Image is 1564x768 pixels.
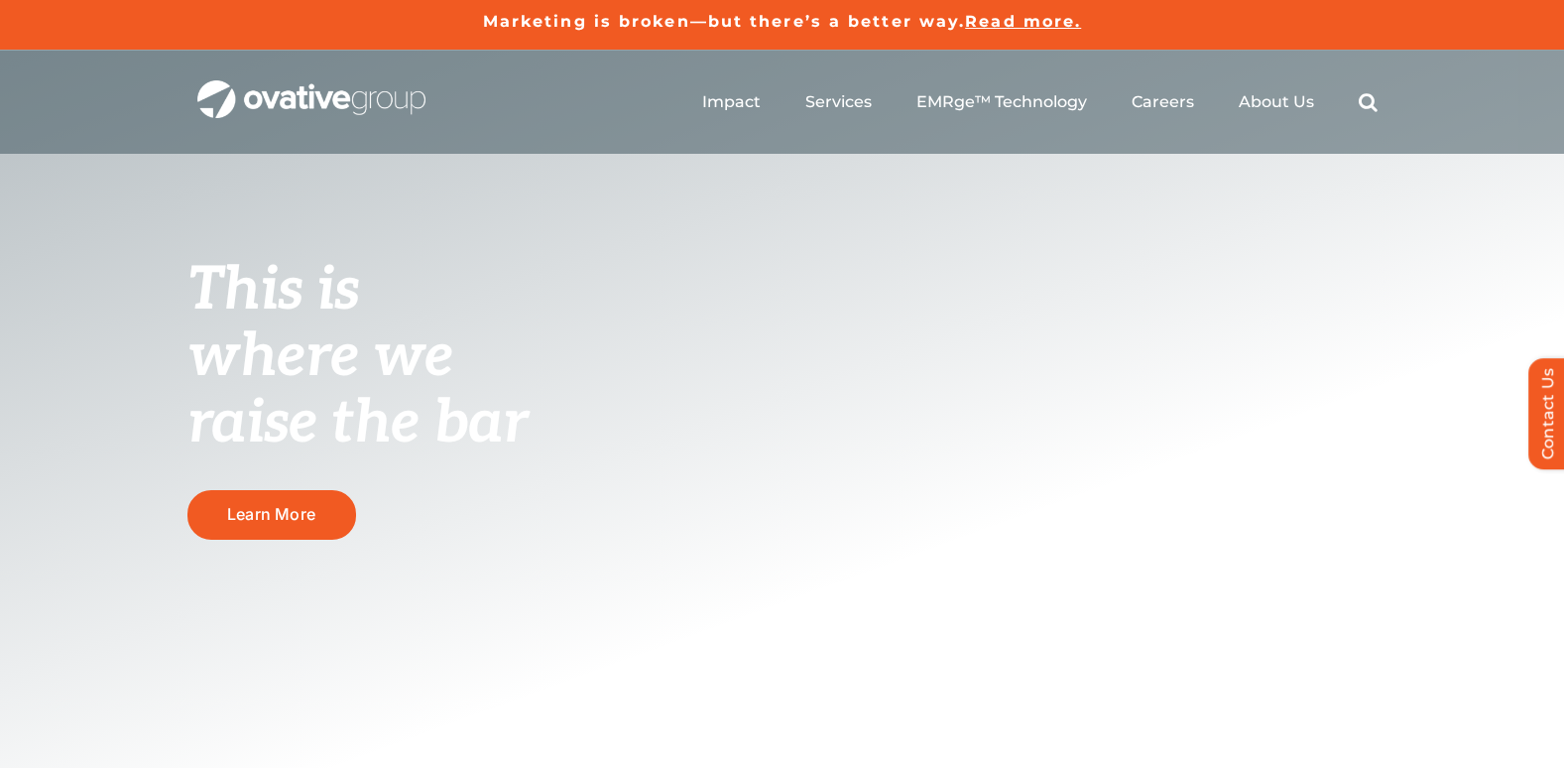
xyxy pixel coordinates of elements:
[1132,92,1194,112] a: Careers
[1359,92,1378,112] a: Search
[187,255,360,326] span: This is
[197,78,425,97] a: OG_Full_horizontal_WHT
[483,12,966,31] a: Marketing is broken—but there’s a better way.
[702,70,1378,134] nav: Menu
[187,321,528,459] span: where we raise the bar
[227,505,315,524] span: Learn More
[805,92,872,112] a: Services
[702,92,761,112] a: Impact
[187,490,356,539] a: Learn More
[1239,92,1314,112] a: About Us
[965,12,1081,31] a: Read more.
[916,92,1087,112] a: EMRge™ Technology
